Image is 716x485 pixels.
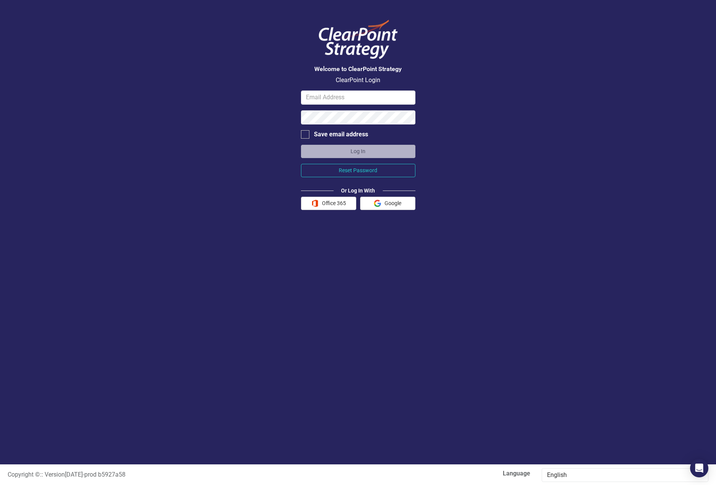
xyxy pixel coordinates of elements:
[547,471,695,480] div: English
[301,145,415,158] button: Log In
[8,471,40,478] span: Copyright ©
[311,200,319,207] img: Office 365
[690,459,708,477] div: Open Intercom Messenger
[301,197,356,210] button: Office 365
[314,130,368,139] div: Save email address
[301,91,415,105] input: Email Address
[2,470,358,479] div: :: Version [DATE] - prod b5927a58
[301,164,415,177] button: Reset Password
[360,197,415,210] button: Google
[312,15,404,64] img: ClearPoint Logo
[301,76,415,85] p: ClearPoint Login
[301,66,415,73] h3: Welcome to ClearPoint Strategy
[374,200,381,207] img: Google
[364,469,531,478] label: Language
[333,187,383,194] div: Or Log In With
